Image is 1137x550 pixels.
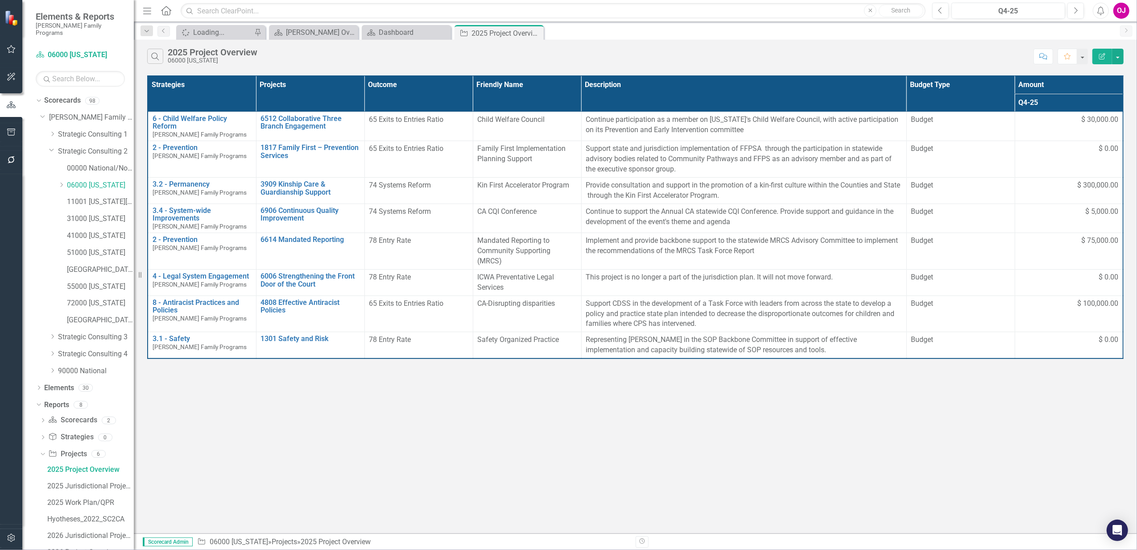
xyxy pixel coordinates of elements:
p: Support state and jurisdiction implementation of FFPSA through the participation in statewide adv... [586,144,902,175]
span: Budget [911,144,1010,154]
span: Elements & Reports [36,11,125,22]
a: Strategic Consulting 2 [58,146,134,157]
a: Scorecards [44,96,81,106]
a: Projects [272,537,297,546]
span: Budget [911,335,1010,345]
span: $ 100,000.00 [1077,299,1118,309]
td: Double-Click to Edit Right Click for Context Menu [256,178,364,204]
td: Double-Click to Edit Right Click for Context Menu [256,204,364,233]
td: Double-Click to Edit [1015,296,1123,332]
span: Safety Organized Practice [478,335,559,344]
p: Implement and provide backbone support to the statewide MRCS Advisory Committee to implement the ... [586,236,902,256]
button: Q4-25 [951,3,1065,19]
td: Double-Click to Edit [581,204,906,233]
a: 90000 National [58,366,134,376]
td: Double-Click to Edit [581,112,906,141]
a: Strategic Consulting 3 [58,332,134,342]
td: Double-Click to Edit Right Click for Context Menu [148,332,256,358]
span: Kin First Accelerator Program [478,181,570,189]
p: Continue participation as a member on [US_STATE]'s Child Welfare Council, with active participati... [586,115,902,135]
small: [PERSON_NAME] Family Programs [36,22,125,37]
div: Open Intercom Messenger [1107,520,1128,541]
td: Double-Click to Edit [1015,141,1123,178]
td: Double-Click to Edit Right Click for Context Menu [256,233,364,270]
a: Strategies [48,432,93,442]
span: Budget [911,180,1010,191]
a: 6 - Child Welfare Policy Reform [153,115,252,130]
div: 6 [91,450,106,458]
p: Representing [PERSON_NAME] in the SOP Backbone Committee in support of effective implementation a... [586,335,902,355]
span: $ 5,000.00 [1085,207,1118,217]
td: Double-Click to Edit [581,178,906,204]
td: Double-Click to Edit [906,112,1015,141]
a: 8 - Antiracist Practices and Policies [153,299,252,314]
a: 11001 [US_STATE][GEOGRAPHIC_DATA] [67,197,134,207]
div: 2025 Jurisdictional Projects Assessment [47,482,134,490]
span: 65 Exits to Entries Ratio [369,144,444,153]
span: CA CQI Conference [478,207,537,216]
span: Budget [911,207,1010,217]
a: 6006 Strengthening the Front Door of the Court [261,272,360,288]
div: 0 [98,433,112,441]
td: Double-Click to Edit [581,233,906,270]
td: Double-Click to Edit [473,332,581,358]
span: 74 Systems Reform [369,181,431,189]
a: 1817 Family First – Prevention Services [261,144,360,159]
td: Double-Click to Edit [906,296,1015,332]
span: $ 0.00 [1099,272,1118,283]
span: [PERSON_NAME] Family Programs [153,152,247,159]
div: 2025 Project Overview [301,537,371,546]
td: Double-Click to Edit [1015,204,1123,233]
td: Double-Click to Edit [364,270,473,296]
span: 65 Exits to Entries Ratio [369,299,444,308]
span: $ 300,000.00 [1077,180,1118,191]
a: Loading... [178,27,252,38]
span: ICWA Preventative Legal Services [478,273,554,292]
span: Budget [911,272,1010,283]
td: Double-Click to Edit Right Click for Context Menu [256,296,364,332]
span: 74 Systems Reform [369,207,431,216]
span: [PERSON_NAME] Family Programs [153,131,247,138]
td: Double-Click to Edit Right Click for Context Menu [148,204,256,233]
span: Family First Implementation Planning Support [478,144,566,163]
p: Support CDSS in the development of a Task Force with leaders from across the state to develop a p... [586,299,902,329]
td: Double-Click to Edit [581,296,906,332]
a: 51000 [US_STATE] [67,248,134,258]
a: 00000 National/No Jurisdiction (SC2) [67,163,134,174]
div: 2025 Project Overview [47,466,134,474]
td: Double-Click to Edit [1015,332,1123,358]
span: Budget [911,115,1010,125]
a: 2025 Project Overview [45,462,134,477]
span: Child Welfare Council [478,115,545,124]
span: [PERSON_NAME] Family Programs [153,343,247,350]
span: Budget [911,236,1010,246]
td: Double-Click to Edit [1015,178,1123,204]
a: Projects [48,449,87,459]
a: 06000 [US_STATE] [36,50,125,60]
a: Elements [44,383,74,393]
img: ClearPoint Strategy [4,10,21,26]
td: Double-Click to Edit [473,112,581,141]
a: Strategic Consulting 1 [58,129,134,140]
span: Search [892,7,911,14]
td: Double-Click to Edit [1015,270,1123,296]
div: 06000 [US_STATE] [168,57,257,64]
a: 3.2 - Permanency [153,180,252,188]
a: 4808 Effective Antiracist Policies [261,299,360,314]
td: Double-Click to Edit [473,233,581,270]
span: [PERSON_NAME] Family Programs [153,189,247,196]
td: Double-Click to Edit [473,178,581,204]
input: Search Below... [36,71,125,87]
span: $ 0.00 [1099,144,1118,154]
span: [PERSON_NAME] Family Programs [153,223,247,230]
p: Provide consultation and support in the promotion of a kin-first culture within the Counties and ... [586,180,902,201]
td: Double-Click to Edit [581,332,906,358]
a: 6512 Collaborative Three Branch Engagement [261,115,360,130]
a: [GEOGRAPHIC_DATA] [67,315,134,325]
a: [PERSON_NAME] Family Programs [49,112,134,123]
a: Reports [44,400,69,410]
div: » » [197,537,629,547]
td: Double-Click to Edit [906,178,1015,204]
td: Double-Click to Edit Right Click for Context Menu [256,332,364,358]
div: 2 [102,417,116,424]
